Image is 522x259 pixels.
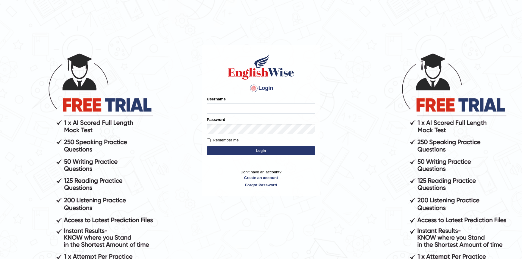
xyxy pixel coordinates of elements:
a: Forgot Password [207,182,315,188]
label: Username [207,96,226,102]
h4: Login [207,84,315,93]
button: Login [207,146,315,155]
img: Logo of English Wise sign in for intelligent practice with AI [227,53,295,81]
label: Password [207,117,225,122]
input: Remember me [207,138,211,142]
a: Create an account [207,175,315,181]
label: Remember me [207,137,239,143]
p: Don't have an account? [207,169,315,188]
